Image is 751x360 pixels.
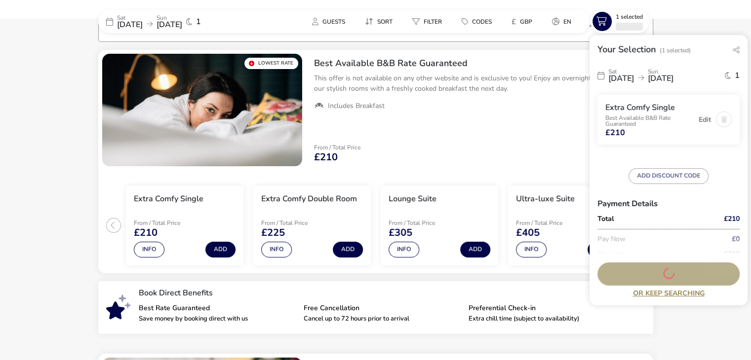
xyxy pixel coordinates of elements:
[563,18,571,26] span: en
[306,50,653,119] div: Best Available B&B Rate GuaranteedThis offer is not available on any other website and is exclusi...
[648,69,673,74] p: Sun
[608,69,634,74] p: Sat
[516,228,540,238] span: £405
[597,232,711,247] p: Pay Now
[244,58,298,69] div: Lowest Rate
[616,13,643,21] span: 1 Selected
[605,129,625,137] span: £210
[205,242,236,257] button: Add
[732,236,740,243] span: £0
[357,14,400,29] button: Sort
[196,18,201,26] span: 1
[608,73,634,84] span: [DATE]
[139,289,633,297] p: Book Direct Benefits
[134,220,204,226] p: From / Total Price
[304,14,353,29] button: Guests
[98,10,246,33] div: Sat[DATE]Sun[DATE]1
[304,316,461,322] p: Cancel up to 72 hours prior to arrival
[699,116,711,123] button: Edit
[724,216,740,222] span: £210
[469,305,626,312] p: Preferential Check-in
[134,228,158,238] span: £210
[597,64,740,87] div: Sat[DATE]Sun[DATE]1
[648,73,673,84] span: [DATE]
[597,216,711,222] p: Total
[588,242,618,257] button: Add
[389,220,459,226] p: From / Total Price
[357,14,404,29] naf-pibe-menu-bar-item: Sort
[389,242,419,257] button: Info
[544,14,583,29] naf-pibe-menu-bar-item: en
[304,305,461,312] p: Free Cancellation
[121,182,248,269] swiper-slide: 1 / 4
[597,43,656,55] h2: Your Selection
[460,242,490,257] button: Add
[261,220,331,226] p: From / Total Price
[472,18,492,26] span: Codes
[139,305,296,312] p: Best Rate Guaranteed
[248,182,376,269] swiper-slide: 2 / 4
[117,19,143,30] span: [DATE]
[544,14,579,29] button: en
[735,72,740,79] span: 1
[504,14,544,29] naf-pibe-menu-bar-item: £GBP
[516,220,586,226] p: From / Total Price
[454,14,500,29] button: Codes
[605,115,694,127] p: Best Available B&B Rate Guaranteed
[134,242,164,257] button: Info
[314,73,645,94] p: This offer is not available on any other website and is exclusive to you! Enjoy an overnight stay...
[333,242,363,257] button: Add
[134,194,203,204] h3: Extra Comfy Single
[660,46,691,54] span: (1 Selected)
[503,182,631,269] swiper-slide: 4 / 4
[469,316,626,322] p: Extra chill time (subject to availability)
[597,247,711,261] p: Pay Later
[314,58,645,69] h2: Best Available B&B Rate Guaranteed
[157,15,182,21] p: Sun
[304,14,357,29] naf-pibe-menu-bar-item: Guests
[404,14,450,29] button: Filter
[590,10,653,33] naf-pibe-menu-bar-item: 1 Selected
[376,182,503,269] swiper-slide: 3 / 4
[404,14,454,29] naf-pibe-menu-bar-item: Filter
[117,15,143,21] p: Sat
[389,228,412,238] span: £305
[605,103,694,113] h3: Extra Comfy Single
[261,242,292,257] button: Info
[377,18,393,26] span: Sort
[590,10,649,33] button: 1 Selected
[597,192,740,216] h3: Payment Details
[389,194,436,204] h3: Lounge Suite
[512,17,516,27] i: £
[102,54,302,166] swiper-slide: 1 / 1
[314,152,338,162] span: £210
[516,242,547,257] button: Info
[314,144,360,150] p: From / Total Price
[597,289,740,297] a: Or Keep Searching
[261,228,285,238] span: £225
[516,194,575,204] h3: Ultra-luxe Suite
[629,168,709,184] button: ADD DISCOUNT CODE
[139,316,296,322] p: Save money by booking direct with us
[322,18,345,26] span: Guests
[424,18,442,26] span: Filter
[504,14,540,29] button: £GBP
[520,18,532,26] span: GBP
[157,19,182,30] span: [DATE]
[454,14,504,29] naf-pibe-menu-bar-item: Codes
[328,102,385,110] span: Includes Breakfast
[261,194,357,204] h3: Extra Comfy Double Room
[724,251,740,257] span: £210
